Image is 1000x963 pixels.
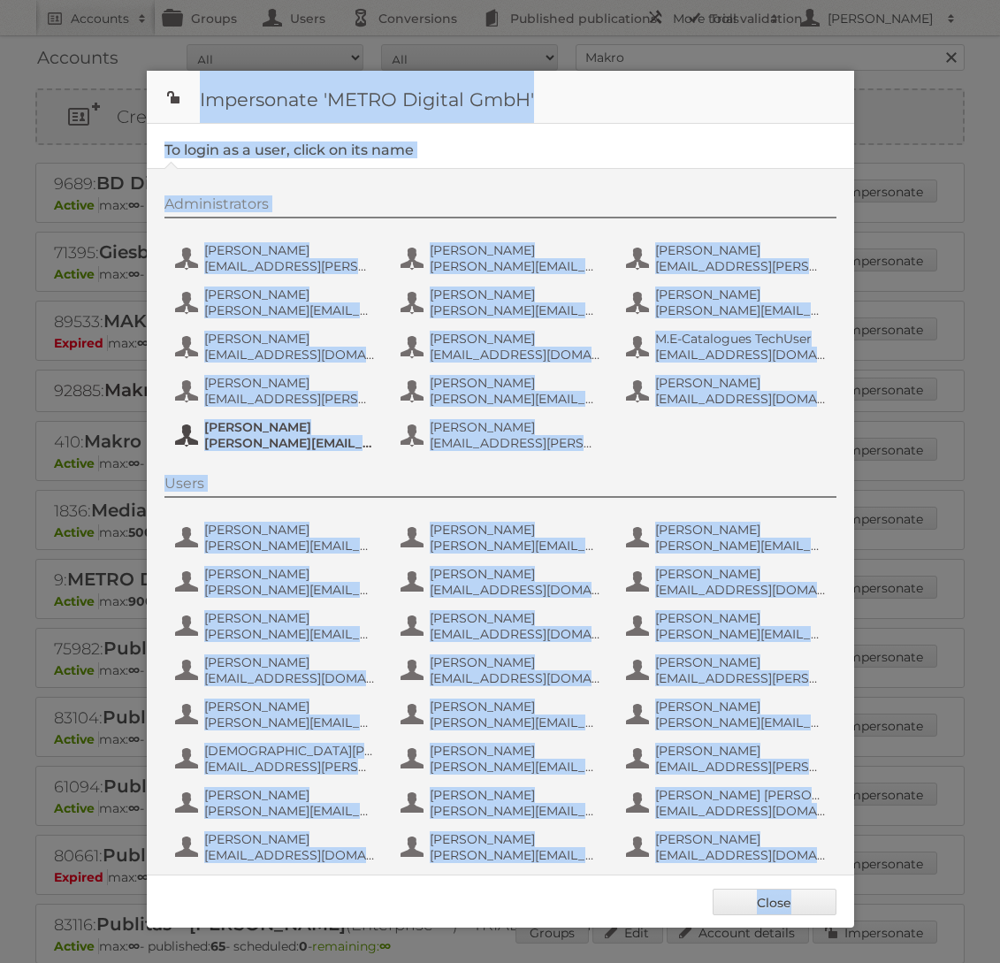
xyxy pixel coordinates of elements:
span: [EMAIL_ADDRESS][DOMAIN_NAME] [204,347,376,363]
div: Users [164,475,836,498]
span: [PERSON_NAME] [430,610,601,626]
button: [PERSON_NAME] [EMAIL_ADDRESS][DOMAIN_NAME] [399,329,607,364]
button: [PERSON_NAME] [PERSON_NAME][EMAIL_ADDRESS][PERSON_NAME][DOMAIN_NAME] [399,285,607,320]
button: [PERSON_NAME] [EMAIL_ADDRESS][PERSON_NAME][DOMAIN_NAME] [399,417,607,453]
span: [PERSON_NAME][EMAIL_ADDRESS][PERSON_NAME][DOMAIN_NAME] [204,302,376,318]
span: [PERSON_NAME][EMAIL_ADDRESS][PERSON_NAME][DOMAIN_NAME] [430,302,601,318]
span: [PERSON_NAME][EMAIL_ADDRESS][PERSON_NAME][DOMAIN_NAME] [204,435,376,451]
button: [PERSON_NAME] [EMAIL_ADDRESS][PERSON_NAME][DOMAIN_NAME] [173,241,381,276]
button: [PERSON_NAME] [PERSON_NAME][EMAIL_ADDRESS][PERSON_NAME][DOMAIN_NAME] [624,697,832,732]
span: M.E-Catalogues TechUser [655,331,827,347]
span: [PERSON_NAME][EMAIL_ADDRESS][PERSON_NAME][DOMAIN_NAME] [655,538,827,554]
span: [PERSON_NAME] [430,743,601,759]
span: [PERSON_NAME] [204,566,376,582]
span: [PERSON_NAME][EMAIL_ADDRESS][PERSON_NAME][DOMAIN_NAME] [430,715,601,730]
button: [PERSON_NAME] [EMAIL_ADDRESS][DOMAIN_NAME] [624,564,832,600]
span: [EMAIL_ADDRESS][PERSON_NAME][DOMAIN_NAME] [204,759,376,775]
span: [PERSON_NAME] [204,419,376,435]
span: [PERSON_NAME] [204,522,376,538]
button: [PERSON_NAME] [PERSON_NAME][EMAIL_ADDRESS][PERSON_NAME][DOMAIN_NAME] [399,697,607,732]
h1: Impersonate 'METRO Digital GmbH' [147,71,854,124]
button: [PERSON_NAME] [PERSON_NAME][EMAIL_ADDRESS][PERSON_NAME][DOMAIN_NAME] [399,520,607,555]
button: [PERSON_NAME] [PERSON_NAME][EMAIL_ADDRESS][PERSON_NAME][PERSON_NAME][DOMAIN_NAME] [173,520,381,555]
button: [PERSON_NAME] [EMAIL_ADDRESS][PERSON_NAME][DOMAIN_NAME] [624,241,832,276]
span: [PERSON_NAME][EMAIL_ADDRESS][PERSON_NAME][DOMAIN_NAME] [430,759,601,775]
span: [PERSON_NAME] [204,287,376,302]
button: [PERSON_NAME] [PERSON_NAME][EMAIL_ADDRESS][PERSON_NAME][DOMAIN_NAME] [173,608,381,644]
button: [PERSON_NAME] [EMAIL_ADDRESS][DOMAIN_NAME] [173,829,381,865]
span: [PERSON_NAME][EMAIL_ADDRESS][DOMAIN_NAME] [430,391,601,407]
span: [EMAIL_ADDRESS][DOMAIN_NAME] [430,347,601,363]
button: [PERSON_NAME] [EMAIL_ADDRESS][DOMAIN_NAME] [624,829,832,865]
button: [PERSON_NAME] [PERSON_NAME][EMAIL_ADDRESS][PERSON_NAME][DOMAIN_NAME] [399,829,607,865]
span: [PERSON_NAME] [204,610,376,626]
button: [PERSON_NAME] [PERSON_NAME][EMAIL_ADDRESS][PERSON_NAME][DOMAIN_NAME] [399,241,607,276]
span: [PERSON_NAME][EMAIL_ADDRESS][DOMAIN_NAME] [655,302,827,318]
button: [PERSON_NAME] [PERSON_NAME][EMAIL_ADDRESS][DOMAIN_NAME] [173,785,381,821]
span: [PERSON_NAME][EMAIL_ADDRESS][PERSON_NAME][DOMAIN_NAME] [430,803,601,819]
button: [PERSON_NAME] [PERSON_NAME][EMAIL_ADDRESS][PERSON_NAME][DOMAIN_NAME] [173,874,381,909]
span: [PERSON_NAME] [655,287,827,302]
span: [PERSON_NAME] [PERSON_NAME] [PERSON_NAME] [655,787,827,803]
span: [EMAIL_ADDRESS][PERSON_NAME][DOMAIN_NAME] [204,258,376,274]
span: [PERSON_NAME][EMAIL_ADDRESS][PERSON_NAME][DOMAIN_NAME] [430,538,601,554]
span: [PERSON_NAME] [204,331,376,347]
span: [PERSON_NAME] [430,375,601,391]
span: [PERSON_NAME] [430,242,601,258]
button: [PERSON_NAME] [PERSON_NAME][EMAIL_ADDRESS][DOMAIN_NAME] [399,373,607,409]
span: [PERSON_NAME][EMAIL_ADDRESS][PERSON_NAME][DOMAIN_NAME] [655,626,827,642]
span: [PERSON_NAME] [430,654,601,670]
button: [PERSON_NAME] [PERSON_NAME][EMAIL_ADDRESS][PERSON_NAME][DOMAIN_NAME] [173,564,381,600]
button: [PERSON_NAME] [PERSON_NAME][EMAIL_ADDRESS][PERSON_NAME][DOMAIN_NAME] [173,285,381,320]
button: [PERSON_NAME] [EMAIL_ADDRESS][PERSON_NAME][DOMAIN_NAME] [624,741,832,776]
button: [PERSON_NAME] [EMAIL_ADDRESS][PERSON_NAME][DOMAIN_NAME] [624,653,832,688]
button: [PERSON_NAME] [EMAIL_ADDRESS][DOMAIN_NAME] [399,653,607,688]
span: [PERSON_NAME] [204,242,376,258]
button: [DEMOGRAPHIC_DATA][PERSON_NAME] [EMAIL_ADDRESS][PERSON_NAME][DOMAIN_NAME] [173,741,381,776]
span: [PERSON_NAME] [204,375,376,391]
span: [PERSON_NAME][EMAIL_ADDRESS][PERSON_NAME][DOMAIN_NAME] [430,847,601,863]
span: [PERSON_NAME] [655,566,827,582]
span: [PERSON_NAME][EMAIL_ADDRESS][PERSON_NAME][DOMAIN_NAME] [204,715,376,730]
button: M.E-Catalogues TechUser [EMAIL_ADDRESS][DOMAIN_NAME] [624,329,832,364]
span: [PERSON_NAME] [204,831,376,847]
span: [PERSON_NAME] [204,699,376,715]
button: [PERSON_NAME] [PERSON_NAME][EMAIL_ADDRESS][DOMAIN_NAME] [624,285,832,320]
button: [PERSON_NAME] [EMAIL_ADDRESS][DOMAIN_NAME] [173,329,381,364]
span: [PERSON_NAME] [655,242,827,258]
span: [EMAIL_ADDRESS][PERSON_NAME][DOMAIN_NAME] [655,670,827,686]
span: [EMAIL_ADDRESS][DOMAIN_NAME] [430,582,601,598]
span: [EMAIL_ADDRESS][DOMAIN_NAME] [655,582,827,598]
button: [PERSON_NAME] [PERSON_NAME][EMAIL_ADDRESS][PERSON_NAME][DOMAIN_NAME] [173,417,381,453]
span: [EMAIL_ADDRESS][PERSON_NAME][DOMAIN_NAME] [204,391,376,407]
span: [EMAIL_ADDRESS][PERSON_NAME][DOMAIN_NAME] [430,435,601,451]
span: [PERSON_NAME] [430,699,601,715]
span: [PERSON_NAME] [430,831,601,847]
span: [PERSON_NAME] [655,654,827,670]
span: [PERSON_NAME] [655,743,827,759]
button: [PERSON_NAME] [EMAIL_ADDRESS][DOMAIN_NAME] [399,564,607,600]
span: [PERSON_NAME] [655,522,827,538]
span: [PERSON_NAME] [655,831,827,847]
button: [PERSON_NAME] [EMAIL_ADDRESS][PERSON_NAME][DOMAIN_NAME] [173,373,381,409]
span: [PERSON_NAME] [655,699,827,715]
span: [PERSON_NAME][EMAIL_ADDRESS][PERSON_NAME][DOMAIN_NAME] [204,626,376,642]
div: Administrators [164,195,836,218]
button: [PERSON_NAME] [EMAIL_ADDRESS][PERSON_NAME][DOMAIN_NAME] [624,874,832,909]
span: [EMAIL_ADDRESS][DOMAIN_NAME] [430,626,601,642]
button: [PERSON_NAME] [PERSON_NAME][EMAIL_ADDRESS][PERSON_NAME][DOMAIN_NAME] [399,741,607,776]
button: [PERSON_NAME] [EMAIL_ADDRESS][DOMAIN_NAME] [399,874,607,909]
button: [PERSON_NAME] [PERSON_NAME][EMAIL_ADDRESS][PERSON_NAME][DOMAIN_NAME] [624,520,832,555]
button: [PERSON_NAME] [PERSON_NAME][EMAIL_ADDRESS][PERSON_NAME][DOMAIN_NAME] [624,608,832,644]
span: [PERSON_NAME][EMAIL_ADDRESS][PERSON_NAME][DOMAIN_NAME] [655,715,827,730]
button: [PERSON_NAME] [PERSON_NAME][EMAIL_ADDRESS][PERSON_NAME][DOMAIN_NAME] [399,785,607,821]
span: [EMAIL_ADDRESS][DOMAIN_NAME] [204,670,376,686]
span: [EMAIL_ADDRESS][DOMAIN_NAME] [430,670,601,686]
span: [PERSON_NAME] [430,522,601,538]
span: [EMAIL_ADDRESS][DOMAIN_NAME] [655,847,827,863]
span: [PERSON_NAME] [204,787,376,803]
span: [PERSON_NAME][EMAIL_ADDRESS][DOMAIN_NAME] [204,803,376,819]
span: [EMAIL_ADDRESS][DOMAIN_NAME] [655,391,827,407]
button: [PERSON_NAME] [PERSON_NAME][EMAIL_ADDRESS][PERSON_NAME][DOMAIN_NAME] [173,697,381,732]
span: [PERSON_NAME] [430,419,601,435]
